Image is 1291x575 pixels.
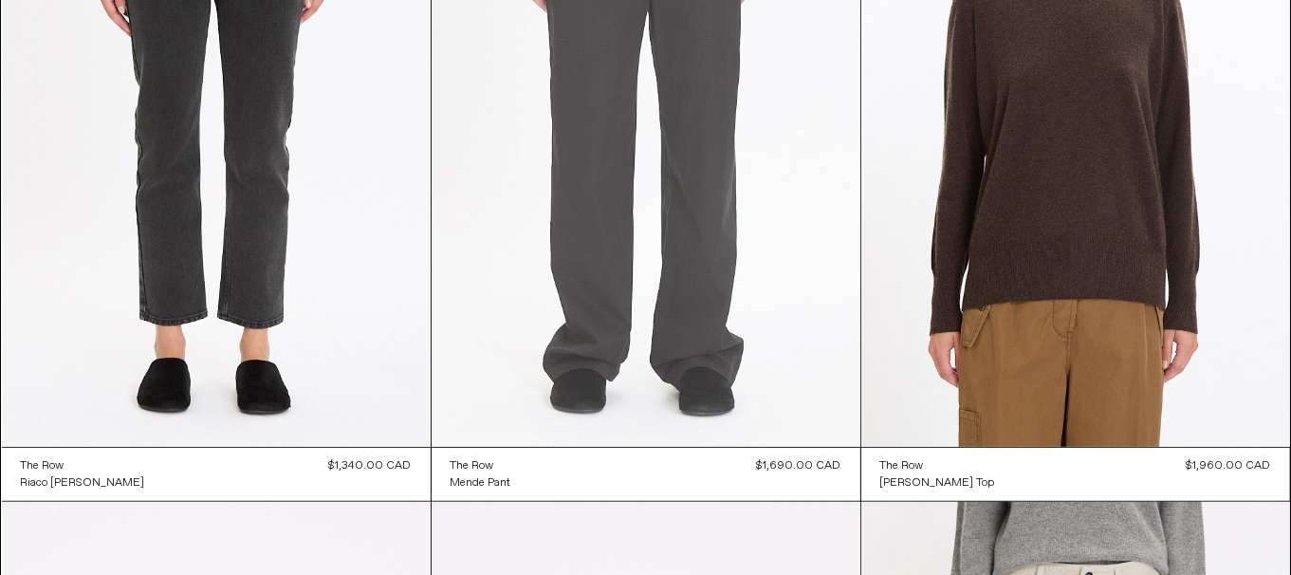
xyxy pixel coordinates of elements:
[1187,457,1271,474] div: $1,960.00 CAD
[21,457,145,474] a: The Row
[880,474,995,492] a: [PERSON_NAME] Top
[451,458,494,474] div: The Row
[880,458,924,474] div: The Row
[757,457,841,474] div: $1,690.00 CAD
[21,475,145,492] div: Riaco [PERSON_NAME]
[451,474,511,492] a: Mende Pant
[329,457,412,474] div: $1,340.00 CAD
[21,458,65,474] div: The Row
[451,475,511,492] div: Mende Pant
[880,457,995,474] a: The Row
[880,475,995,492] div: [PERSON_NAME] Top
[21,474,145,492] a: Riaco [PERSON_NAME]
[451,457,511,474] a: The Row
